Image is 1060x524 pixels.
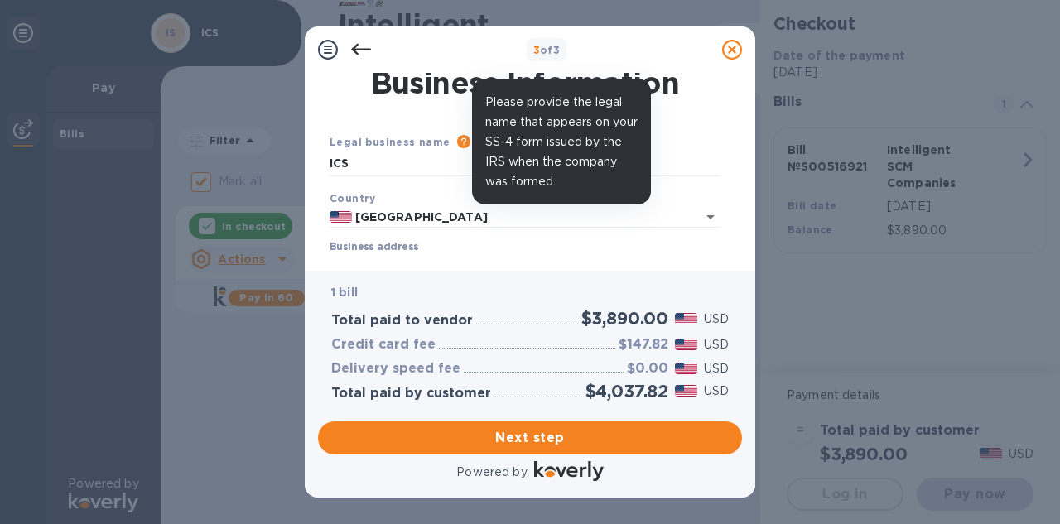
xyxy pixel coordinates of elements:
p: USD [704,360,729,377]
label: Business address [330,243,418,252]
button: Next step [318,421,742,454]
p: USD [704,310,729,328]
input: Enter address [330,254,720,279]
button: Open [699,205,722,228]
h3: Credit card fee [331,337,436,353]
h3: Delivery speed fee [331,361,460,377]
h3: $147.82 [619,337,668,353]
b: of 3 [533,44,561,56]
input: Select country [352,207,674,228]
img: Logo [534,461,604,481]
h1: Business Information [326,65,724,100]
p: Powered by [456,464,527,481]
img: USD [675,339,697,350]
b: 1 bill [331,286,358,299]
span: 3 [533,44,540,56]
h3: $0.00 [627,361,668,377]
img: USD [675,385,697,397]
h3: Total paid to vendor [331,313,473,329]
p: USD [704,336,729,353]
b: Country [330,192,376,204]
b: Legal business name [330,136,450,148]
span: Next step [331,428,729,448]
h3: Total paid by customer [331,386,491,401]
img: US [330,211,352,223]
img: USD [675,363,697,374]
img: USD [675,313,697,324]
h2: $3,890.00 [581,308,668,329]
input: Enter legal business name [330,151,720,176]
h2: $4,037.82 [585,381,668,401]
p: USD [704,382,729,400]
